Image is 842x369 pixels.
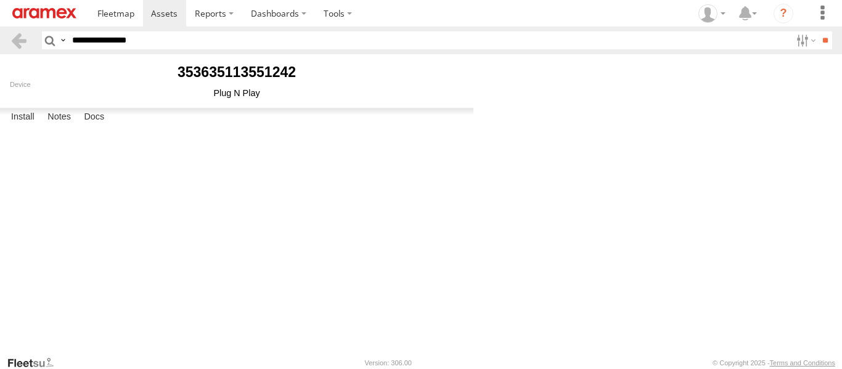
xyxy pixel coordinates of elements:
div: © Copyright 2025 - [713,359,835,367]
label: Install [5,108,41,126]
label: Search Filter Options [791,31,818,49]
img: aramex-logo.svg [12,8,76,18]
a: Terms and Conditions [770,359,835,367]
div: Mazen Siblini [694,4,730,23]
label: Search Query [58,31,68,49]
a: Back to previous Page [10,31,28,49]
div: Plug N Play [10,88,464,98]
label: Notes [41,108,77,126]
i: ? [774,4,793,23]
a: Visit our Website [7,357,63,369]
div: Device [10,81,464,88]
label: Docs [78,108,110,126]
b: 353635113551242 [178,64,296,80]
div: Version: 306.00 [365,359,412,367]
